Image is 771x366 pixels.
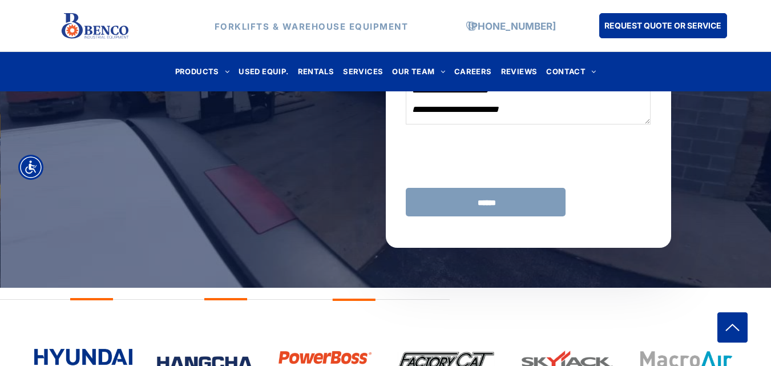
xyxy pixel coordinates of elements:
[234,64,293,79] a: USED EQUIP.
[604,15,721,36] span: REQUEST QUOTE OR SERVICE
[387,64,450,79] a: OUR TEAM
[406,132,579,176] iframe: reCAPTCHA
[18,155,43,180] div: Accessibility Menu
[450,64,496,79] a: CAREERS
[468,20,556,31] a: [PHONE_NUMBER]
[496,64,542,79] a: REVIEWS
[599,13,727,38] a: REQUEST QUOTE OR SERVICE
[542,64,600,79] a: CONTACT
[338,64,387,79] a: SERVICES
[215,21,409,31] strong: FORKLIFTS & WAREHOUSE EQUIPMENT
[293,64,339,79] a: RENTALS
[171,64,235,79] a: PRODUCTS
